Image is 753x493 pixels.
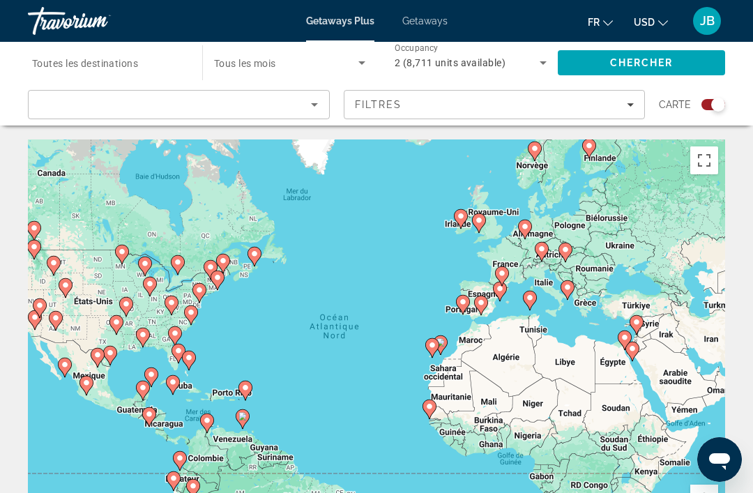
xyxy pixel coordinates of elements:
[689,6,725,36] button: User Menu
[40,96,318,113] mat-select: Sort by
[214,58,276,69] span: Tous les mois
[690,146,718,174] button: Passer en plein écran
[32,58,138,69] span: Toutes les destinations
[28,3,167,39] a: Travorium
[395,43,439,53] span: Occupancy
[659,95,691,114] span: Carte
[344,90,646,119] button: Filters
[306,15,374,26] a: Getaways Plus
[697,437,742,482] iframe: Bouton de lancement de la fenêtre de messagerie
[588,17,600,28] span: fr
[634,17,655,28] span: USD
[634,12,668,32] button: Change currency
[32,55,184,72] input: Select destination
[355,99,402,110] span: Filtres
[588,12,613,32] button: Change language
[610,57,674,68] span: Chercher
[402,15,448,26] a: Getaways
[395,57,505,68] span: 2 (8,711 units available)
[700,14,715,28] span: JB
[558,50,725,75] button: Search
